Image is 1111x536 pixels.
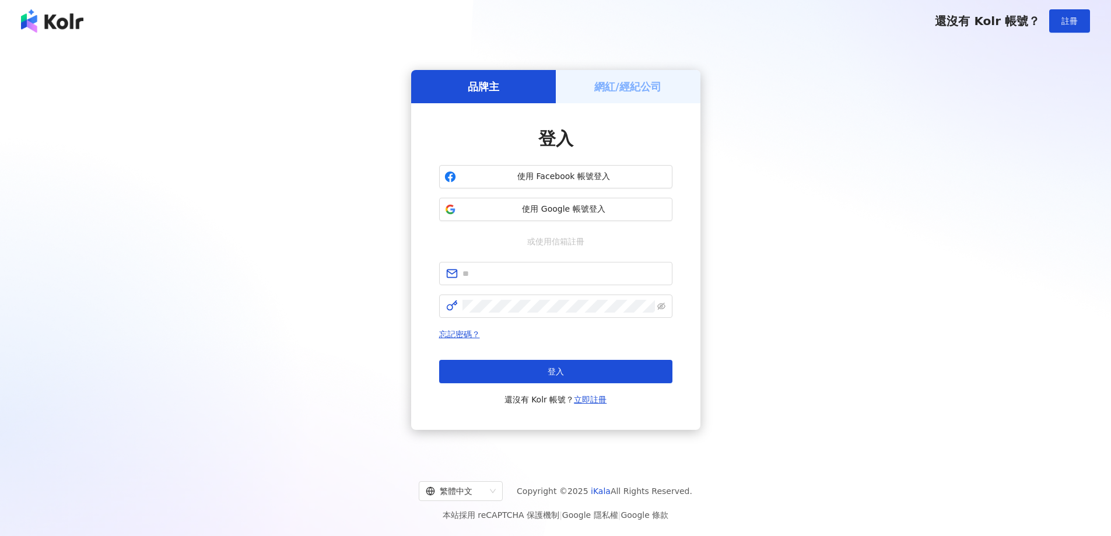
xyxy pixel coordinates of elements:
[574,395,607,404] a: 立即註冊
[538,128,573,149] span: 登入
[439,330,480,339] a: 忘記密碼？
[618,510,621,520] span: |
[504,393,607,407] span: 還沒有 Kolr 帳號？
[591,486,611,496] a: iKala
[21,9,83,33] img: logo
[468,79,499,94] h5: 品牌主
[935,14,1040,28] span: 還沒有 Kolr 帳號？
[461,171,667,183] span: 使用 Facebook 帳號登入
[517,484,692,498] span: Copyright © 2025 All Rights Reserved.
[1061,16,1078,26] span: 註冊
[559,510,562,520] span: |
[657,302,665,310] span: eye-invisible
[548,367,564,376] span: 登入
[594,79,661,94] h5: 網紅/經紀公司
[461,204,667,215] span: 使用 Google 帳號登入
[562,510,618,520] a: Google 隱私權
[1049,9,1090,33] button: 註冊
[439,360,672,383] button: 登入
[519,235,593,248] span: 或使用信箱註冊
[426,482,485,500] div: 繁體中文
[443,508,668,522] span: 本站採用 reCAPTCHA 保護機制
[621,510,668,520] a: Google 條款
[439,198,672,221] button: 使用 Google 帳號登入
[439,165,672,188] button: 使用 Facebook 帳號登入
